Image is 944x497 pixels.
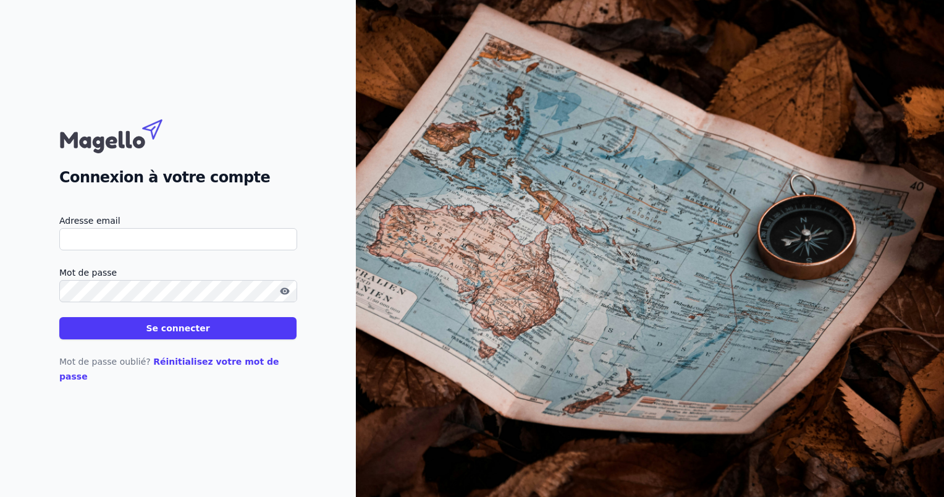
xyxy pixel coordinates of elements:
[59,213,297,228] label: Adresse email
[59,265,297,280] label: Mot de passe
[59,166,297,189] h2: Connexion à votre compte
[59,357,279,381] a: Réinitialisez votre mot de passe
[59,113,189,156] img: Magello
[59,317,297,339] button: Se connecter
[59,354,297,384] p: Mot de passe oublié?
